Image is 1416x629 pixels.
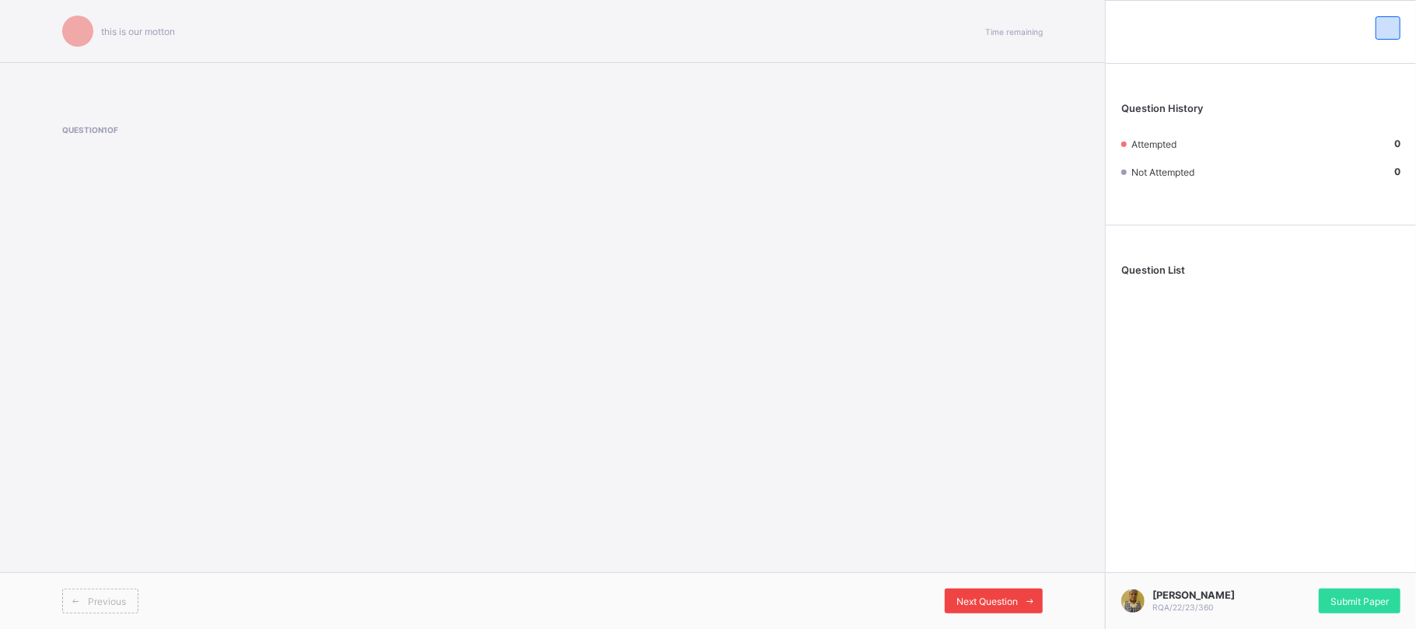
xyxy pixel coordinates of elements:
[1131,166,1194,178] span: Not Attempted
[1121,264,1185,276] span: Question List
[1121,103,1203,114] span: Question History
[1330,596,1389,607] span: Submit Paper
[101,26,175,37] span: this is our motton
[985,27,1043,37] span: Time remaining
[1394,138,1400,149] b: 0
[1152,589,1235,601] span: [PERSON_NAME]
[1152,603,1213,612] span: RQA/22/23/360
[88,596,126,607] span: Previous
[62,125,646,135] span: Question 1 of
[1131,138,1177,150] span: Attempted
[1394,166,1400,177] b: 0
[956,596,1018,607] span: Next Question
